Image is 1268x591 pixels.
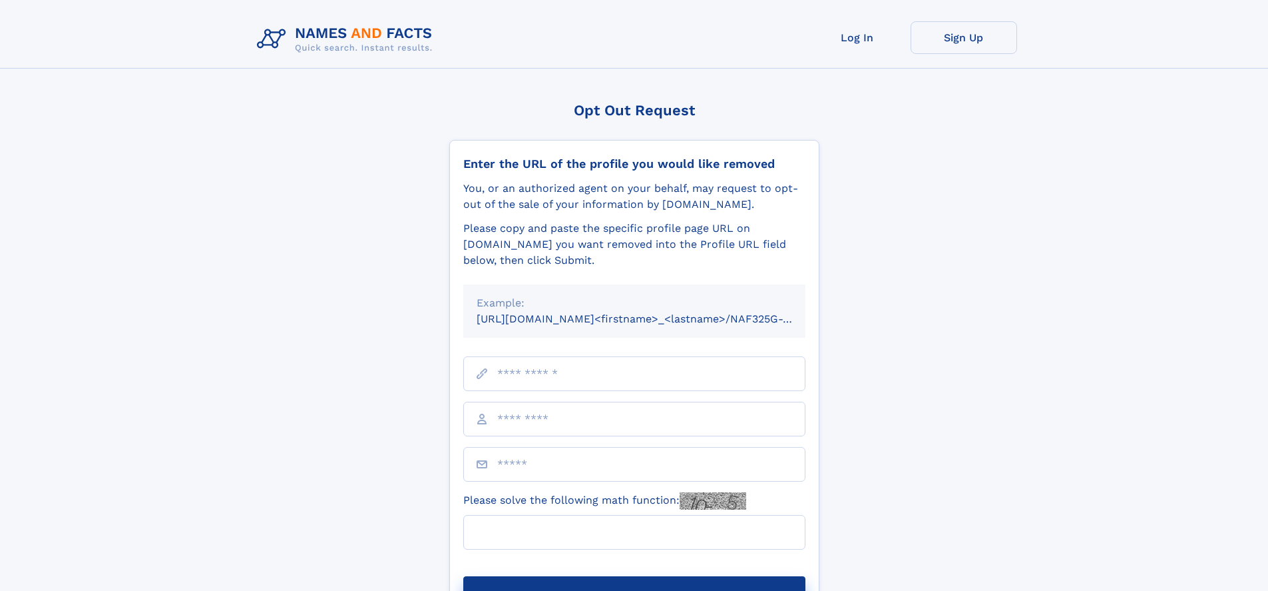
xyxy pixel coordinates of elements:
[463,221,805,269] div: Please copy and paste the specific profile page URL on [DOMAIN_NAME] you want removed into the Pr...
[252,21,443,57] img: Logo Names and Facts
[463,492,746,510] label: Please solve the following math function:
[477,295,792,311] div: Example:
[463,181,805,213] div: You, or an authorized agent on your behalf, may request to opt-out of the sale of your informatio...
[463,157,805,171] div: Enter the URL of the profile you would like removed
[804,21,911,54] a: Log In
[449,102,819,119] div: Opt Out Request
[477,312,831,325] small: [URL][DOMAIN_NAME]<firstname>_<lastname>/NAF325G-xxxxxxxx
[911,21,1017,54] a: Sign Up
